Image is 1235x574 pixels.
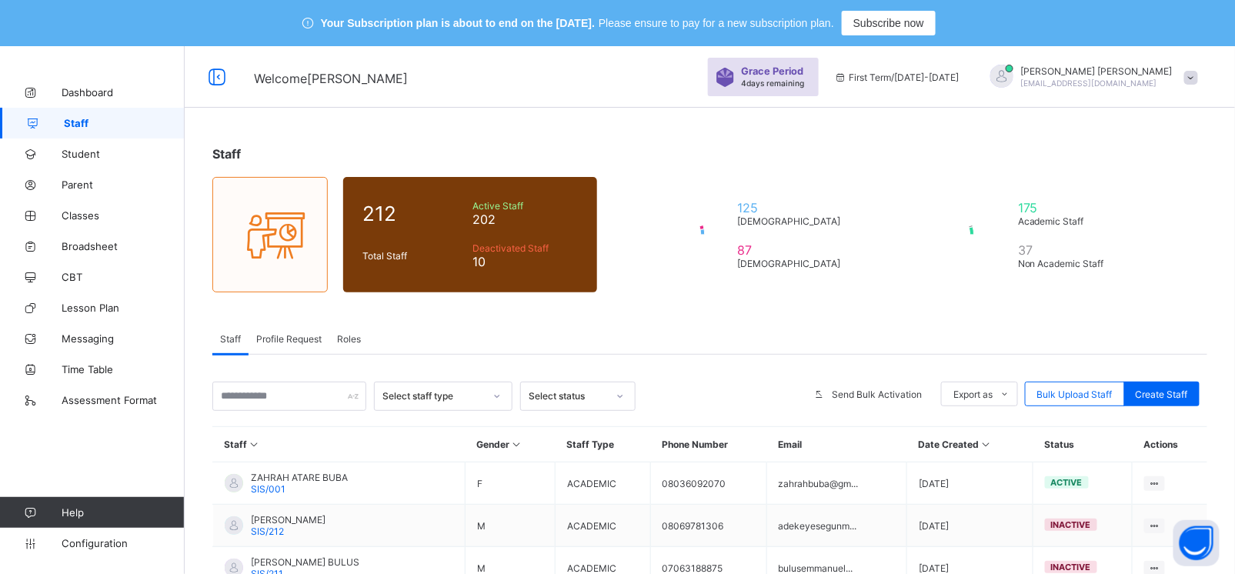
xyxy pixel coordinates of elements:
span: Student [62,148,185,160]
span: Please ensure to pay for a new subscription plan. [599,17,834,29]
span: Your Subscription plan is about to end on the [DATE]. [321,17,595,29]
span: CBT [62,271,185,283]
td: 08069781306 [650,505,766,547]
span: Export as [953,389,993,400]
td: [DATE] [907,505,1033,547]
td: [DATE] [907,462,1033,505]
th: Date Created [907,427,1033,462]
span: Classes [62,209,185,222]
span: Active Staff [472,200,578,212]
th: Actions [1132,427,1207,462]
th: Staff [213,427,466,462]
span: 87 [737,242,847,258]
span: Profile Request [256,333,322,345]
td: F [466,462,556,505]
span: Time Table [62,363,185,375]
td: 08036092070 [650,462,766,505]
span: Welcome [PERSON_NAME] [254,71,408,86]
span: [DEMOGRAPHIC_DATA] [737,215,847,227]
span: Staff [64,117,185,129]
div: Select status [529,391,607,402]
span: 202 [472,212,578,227]
span: ZAHRAH ATARE BUBA [251,472,348,483]
span: 125 [737,200,847,215]
th: Gender [466,427,556,462]
img: sticker-purple.71386a28dfed39d6af7621340158ba97.svg [716,68,735,87]
span: Roles [337,333,361,345]
span: session/term information [834,72,960,83]
span: Bulk Upload Staff [1037,389,1113,400]
span: Assessment Format [62,394,185,406]
span: Subscribe now [853,17,924,29]
span: Send Bulk Activation [832,389,922,400]
span: SIS/212 [251,526,284,537]
span: Lesson Plan [62,302,185,314]
span: Configuration [62,537,184,549]
span: Staff [220,333,241,345]
td: zahrahbuba@gm... [766,462,906,505]
td: ACADEMIC [556,462,651,505]
span: Academic Staff [1018,215,1117,227]
i: Sort in Ascending Order [248,439,261,450]
span: Dashboard [62,86,185,98]
td: adekeyesegunm... [766,505,906,547]
div: BENJAMINJEREMIAH [975,65,1206,90]
span: [PERSON_NAME] [251,514,325,526]
span: 10 [472,254,578,269]
span: [PERSON_NAME] BULUS [251,556,359,568]
span: [PERSON_NAME] [PERSON_NAME] [1021,65,1173,77]
span: inactive [1051,562,1091,572]
span: Messaging [62,332,185,345]
span: Broadsheet [62,240,185,252]
span: SIS/001 [251,483,285,495]
div: Total Staff [359,246,469,265]
span: active [1051,477,1083,488]
span: 4 days remaining [741,78,804,88]
th: Email [766,427,906,462]
button: Open asap [1173,520,1220,566]
i: Sort in Ascending Order [980,439,993,450]
td: M [466,505,556,547]
td: ACADEMIC [556,505,651,547]
i: Sort in Ascending Order [510,439,523,450]
span: Non Academic Staff [1018,258,1117,269]
span: [EMAIL_ADDRESS][DOMAIN_NAME] [1021,78,1157,88]
span: 212 [362,202,465,225]
span: inactive [1051,519,1091,530]
div: Select staff type [382,391,484,402]
span: [DEMOGRAPHIC_DATA] [737,258,847,269]
th: Phone Number [650,427,766,462]
span: Deactivated Staff [472,242,578,254]
span: Help [62,506,184,519]
span: Grace Period [741,65,803,77]
th: Status [1033,427,1132,462]
span: Parent [62,179,185,191]
span: 175 [1018,200,1117,215]
span: Create Staff [1136,389,1188,400]
th: Staff Type [556,427,651,462]
span: 37 [1018,242,1117,258]
span: Staff [212,146,241,162]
